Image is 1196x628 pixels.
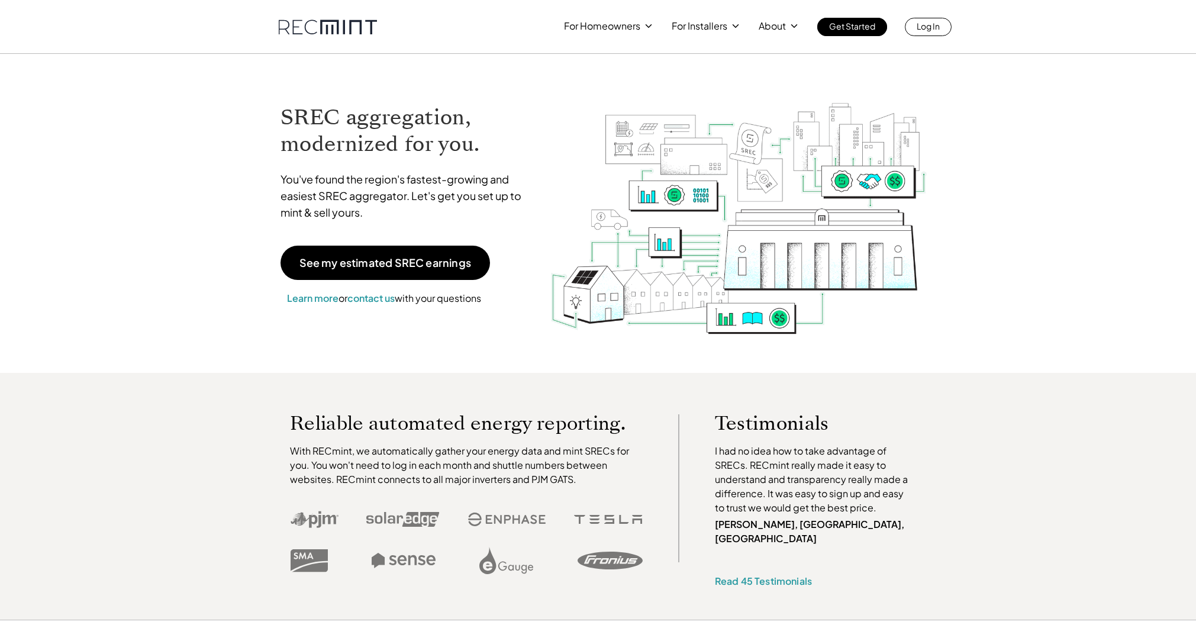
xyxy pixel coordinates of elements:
a: Read 45 Testimonials [715,575,812,587]
p: Testimonials [715,414,891,432]
p: For Installers [672,18,727,34]
p: About [759,18,786,34]
p: I had no idea how to take advantage of SRECs. RECmint really made it easy to understand and trans... [715,444,914,515]
p: or with your questions [281,291,488,306]
p: [PERSON_NAME], [GEOGRAPHIC_DATA], [GEOGRAPHIC_DATA] [715,517,914,546]
p: You've found the region's fastest-growing and easiest SREC aggregator. Let's get you set up to mi... [281,171,533,221]
p: Reliable automated energy reporting. [290,414,643,432]
p: See my estimated SREC earnings [299,257,471,268]
a: contact us [347,292,395,304]
p: Get Started [829,18,875,34]
p: With RECmint, we automatically gather your energy data and mint SRECs for you. You won't need to ... [290,444,643,487]
a: Learn more [287,292,339,304]
h1: SREC aggregation, modernized for you. [281,104,533,157]
p: For Homeowners [564,18,640,34]
p: Log In [917,18,940,34]
a: Get Started [817,18,887,36]
a: See my estimated SREC earnings [281,246,490,280]
img: RECmint value cycle [550,72,927,337]
a: Log In [905,18,952,36]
